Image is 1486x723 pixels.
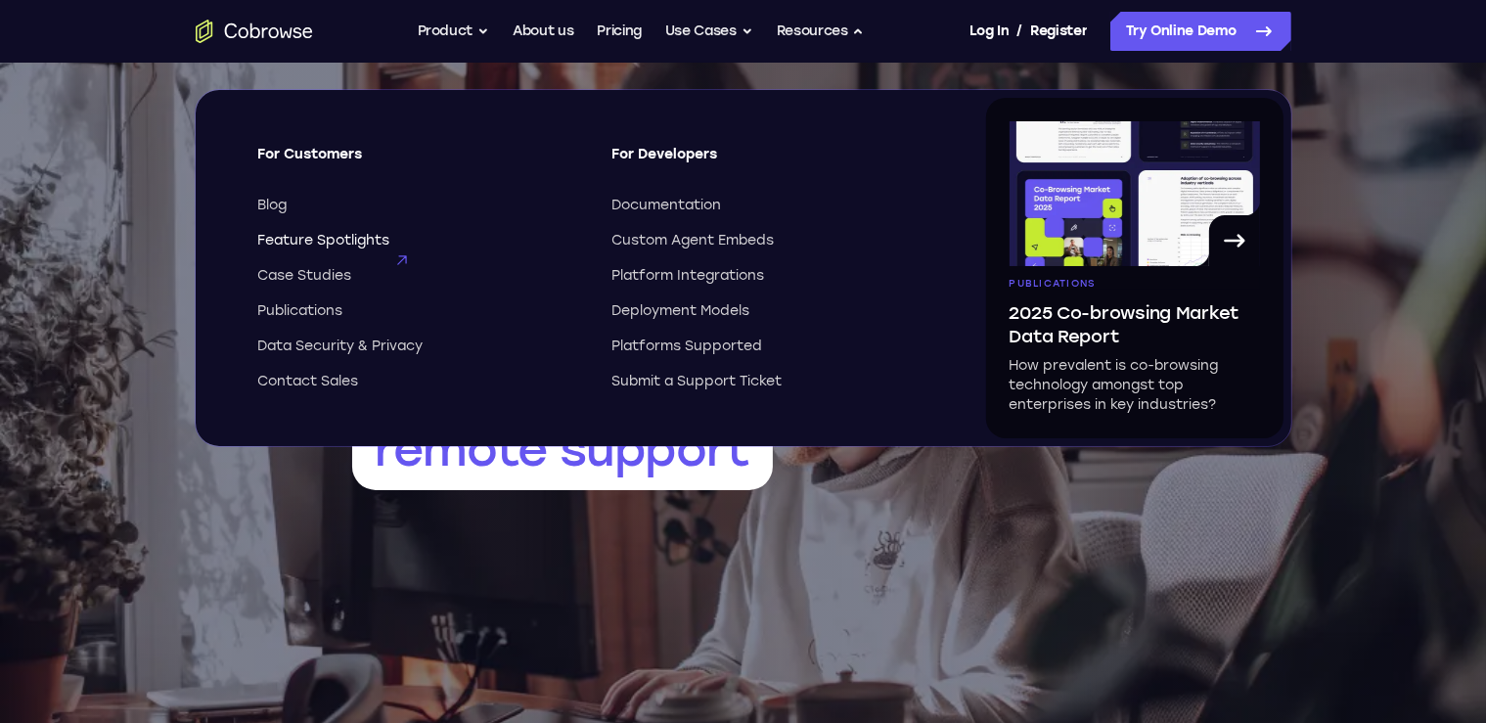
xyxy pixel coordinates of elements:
img: A page from the browsing market ebook [1010,121,1260,266]
span: Feature Spotlights [258,231,390,250]
p: How prevalent is co-browsing technology amongst top enterprises in key industries? [1010,356,1260,415]
span: Documentation [612,196,722,215]
a: About us [513,12,573,51]
span: Submit a Support Ticket [612,372,783,391]
span: Deployment Models [612,301,750,321]
span: remote support [352,410,773,490]
a: Submit a Support Ticket [612,372,931,391]
a: Pricing [597,12,642,51]
span: Platform Integrations [612,266,765,286]
button: Use Cases [665,12,753,51]
a: Deployment Models [612,301,931,321]
a: Register [1030,12,1087,51]
span: Data Security & Privacy [258,337,424,356]
span: Custom Agent Embeds [612,231,775,250]
a: Documentation [612,196,931,215]
a: Platforms Supported [612,337,931,356]
a: Contact Sales [258,372,577,391]
a: Publications [258,301,577,321]
span: Platforms Supported [612,337,763,356]
span: Publications [258,301,343,321]
button: Product [418,12,490,51]
button: Resources [777,12,865,51]
a: Case Studies [258,266,577,286]
a: Data Security & Privacy [258,337,577,356]
a: Custom Agent Embeds [612,231,931,250]
a: Feature Spotlights [258,231,577,250]
span: / [1016,20,1022,43]
span: Publications [1010,278,1096,290]
a: Platform Integrations [612,266,931,286]
span: 2025 Co-browsing Market Data Report [1010,301,1260,348]
span: For Developers [612,145,931,180]
a: Try Online Demo [1110,12,1291,51]
span: For Customers [258,145,577,180]
span: Case Studies [258,266,352,286]
span: Contact Sales [258,372,359,391]
a: Go to the home page [196,20,313,43]
a: Blog [258,196,577,215]
a: Log In [969,12,1009,51]
span: Blog [258,196,288,215]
